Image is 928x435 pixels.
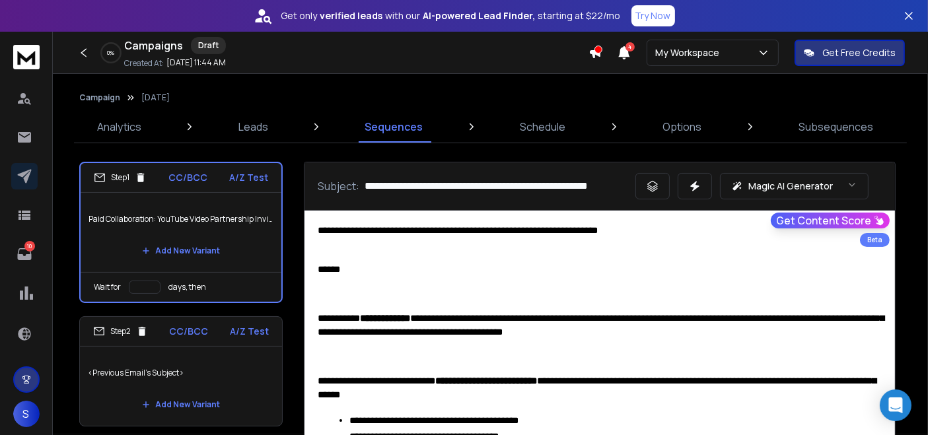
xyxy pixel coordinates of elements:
[635,9,671,22] p: Try Now
[131,391,231,418] button: Add New Variant
[357,111,431,143] a: Sequences
[230,325,269,338] p: A/Z Test
[822,46,896,59] p: Get Free Credits
[124,38,183,53] h1: Campaigns
[191,37,226,54] div: Draft
[141,92,170,103] p: [DATE]
[795,40,905,66] button: Get Free Credits
[365,119,423,135] p: Sequences
[124,58,164,69] p: Created At:
[168,171,207,184] p: CC/BCC
[748,180,833,193] p: Magic AI Generator
[512,111,573,143] a: Schedule
[520,119,565,135] p: Schedule
[625,42,635,51] span: 4
[166,57,226,68] p: [DATE] 11:44 AM
[231,111,276,143] a: Leads
[170,325,209,338] p: CC/BCC
[423,9,536,22] strong: AI-powered Lead Finder,
[79,316,283,426] li: Step2CC/BCCA/Z Test<Previous Email's Subject>Add New Variant
[281,9,621,22] p: Get only with our starting at $22/mo
[791,111,881,143] a: Subsequences
[318,178,359,194] p: Subject:
[631,5,675,26] button: Try Now
[771,213,890,228] button: Get Content Score
[799,119,873,135] p: Subsequences
[108,49,115,57] p: 0 %
[13,401,40,427] button: S
[93,325,148,337] div: Step 2
[97,119,141,135] p: Analytics
[655,46,725,59] p: My Workspace
[88,354,274,391] p: <Previous Email's Subject>
[89,201,273,238] p: Paid Collaboration: YouTube Video Partnership Invitation
[655,111,709,143] a: Options
[320,9,383,22] strong: verified leads
[860,233,890,247] div: Beta
[662,119,701,135] p: Options
[238,119,268,135] p: Leads
[94,282,121,292] p: Wait for
[131,238,231,264] button: Add New Variant
[89,111,149,143] a: Analytics
[24,241,35,251] p: 10
[11,241,38,267] a: 10
[720,173,869,199] button: Magic AI Generator
[880,389,911,421] div: Open Intercom Messenger
[229,171,268,184] p: A/Z Test
[79,162,283,303] li: Step1CC/BCCA/Z TestPaid Collaboration: YouTube Video Partnership InvitationAdd New VariantWait fo...
[79,92,120,103] button: Campaign
[94,172,147,184] div: Step 1
[13,45,40,69] img: logo
[168,282,206,292] p: days, then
